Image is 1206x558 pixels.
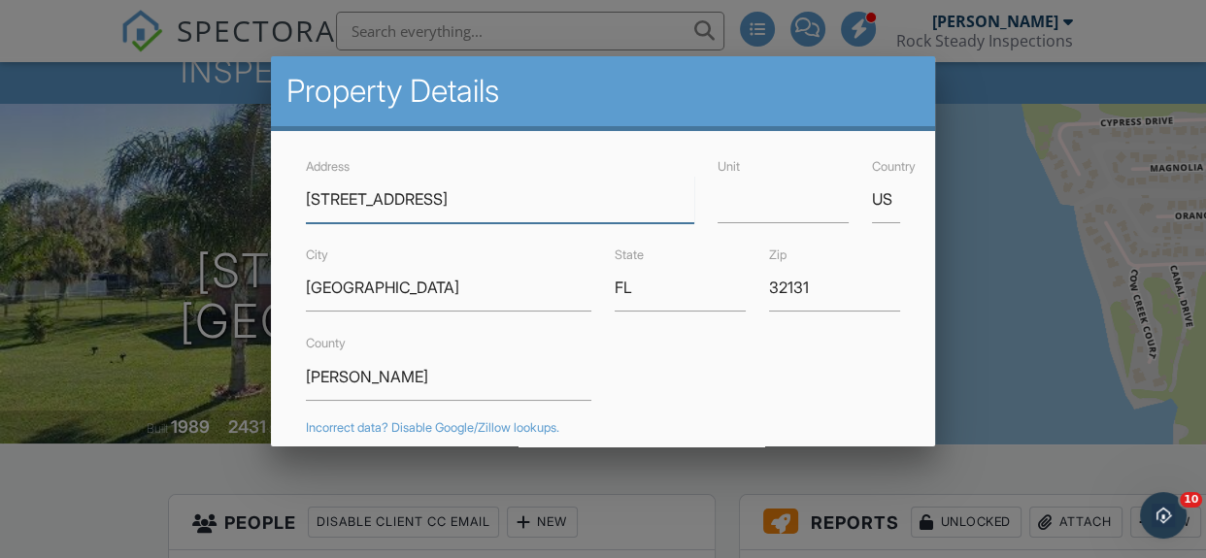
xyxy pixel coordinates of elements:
label: Country [872,159,916,174]
h2: Property Details [286,72,919,111]
label: County [306,336,346,350]
span: 10 [1180,492,1202,508]
label: Address [306,159,350,174]
label: State [615,247,644,262]
label: Unit [718,159,740,174]
iframe: Intercom live chat [1140,492,1187,539]
label: Zip [769,247,787,262]
div: Incorrect data? Disable Google/Zillow lookups. [306,420,899,436]
label: City [306,247,328,262]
